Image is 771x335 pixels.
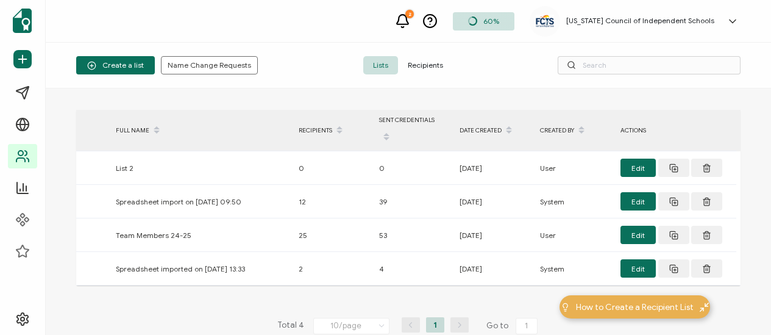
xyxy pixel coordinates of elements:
span: 60% [483,16,499,26]
div: [DATE] [453,228,534,242]
input: Search [558,56,741,74]
div: User [534,161,614,175]
div: DATE CREATED [453,120,534,141]
div: User [534,228,614,242]
div: [DATE] [453,262,534,276]
div: ACTIONS [614,123,736,137]
div: 2 [405,10,414,18]
span: Name Change Requests [168,62,251,69]
div: System [534,262,614,276]
div: RECIPIENTS [293,120,373,141]
div: Spreadsheet imported on [DATE] 13:33 [110,262,293,276]
div: 53 [373,228,453,242]
input: Select [313,318,389,334]
div: [DATE] [453,161,534,175]
h5: [US_STATE] Council of Independent Schools [566,16,714,25]
div: 2 [293,262,373,276]
div: 25 [293,228,373,242]
div: CREATED BY [534,120,614,141]
iframe: Chat Widget [710,276,771,335]
span: Recipients [398,56,453,74]
img: 9dd8638e-47b6-41b2-b234-c3316d17f3ca.jpg [536,15,554,27]
div: System [534,195,614,209]
span: Lists [363,56,398,74]
div: Spreadsheet import on [DATE] 09:50 [110,195,293,209]
div: 0 [293,161,373,175]
button: Edit [620,192,656,211]
div: SENT CREDENTIALS [373,113,453,148]
span: Go to [486,317,540,334]
div: 39 [373,195,453,209]
div: 0 [373,161,453,175]
button: Edit [620,226,656,244]
span: How to Create a Recipient List [576,301,694,314]
button: Name Change Requests [161,56,258,74]
img: minimize-icon.svg [700,303,709,312]
div: List 2 [110,161,293,175]
div: [DATE] [453,195,534,209]
span: Create a list [87,61,144,70]
button: Edit [620,159,656,177]
div: Team Members 24-25 [110,228,293,242]
button: Edit [620,259,656,278]
div: FULL NAME [110,120,293,141]
li: 1 [426,317,444,333]
div: 4 [373,262,453,276]
div: 12 [293,195,373,209]
span: Total 4 [277,317,304,334]
button: Create a list [76,56,155,74]
img: sertifier-logomark-colored.svg [13,9,32,33]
